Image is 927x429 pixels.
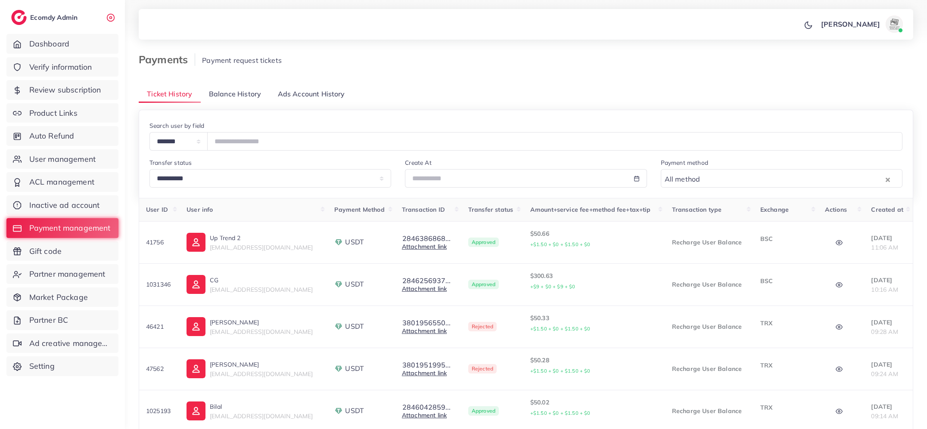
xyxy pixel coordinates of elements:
[146,206,168,213] span: User ID
[530,410,591,416] small: +$1.50 + $0 + $1.50 + $0
[530,284,575,290] small: +$9 + $0 + $9 + $0
[672,237,747,247] p: Recharge User Balance
[402,243,447,250] a: Attachment link
[6,34,118,54] a: Dashboard
[210,275,313,285] p: CG
[187,401,205,420] img: ic-user-info.36bf1079.svg
[29,361,55,372] span: Setting
[334,364,343,373] img: payment
[187,359,205,378] img: ic-user-info.36bf1079.svg
[468,322,497,331] span: Rejected
[530,271,658,292] p: $300.63
[760,360,811,370] p: TRX
[703,173,883,186] input: Search for option
[672,279,747,290] p: Recharge User Balance
[405,158,431,167] label: Create At
[11,10,80,25] a: logoEcomdy Admin
[345,406,364,416] span: USDT
[530,206,651,213] span: Amount+service fee+method fee+tax+tip
[871,412,898,420] span: 09:14 AM
[146,406,173,416] p: 1025193
[210,233,313,243] p: Up Trend 2
[29,200,100,211] span: Inactive ad account
[871,206,903,213] span: Created at
[29,176,94,188] span: ACL management
[886,174,890,184] button: Clear Selected
[402,285,447,293] a: Attachment link
[210,359,313,370] p: [PERSON_NAME]
[146,364,173,374] p: 47562
[663,173,702,186] span: All method
[29,84,101,96] span: Review subscription
[6,241,118,261] a: Gift code
[278,89,345,99] span: Ads Account History
[6,195,118,215] a: Inactive ad account
[661,158,708,167] label: Payment method
[672,321,747,332] p: Recharge User Balance
[825,206,847,213] span: Actions
[334,280,343,289] img: payment
[146,237,173,247] p: 41756
[672,364,747,374] p: Recharge User Balance
[334,322,343,331] img: payment
[760,402,811,413] p: TRX
[871,370,898,378] span: 09:24 AM
[468,206,513,213] span: Transfer status
[210,370,313,378] span: [EMAIL_ADDRESS][DOMAIN_NAME]
[402,327,447,335] a: Attachment link
[402,235,451,242] button: 2846386868...
[468,238,499,247] span: Approved
[468,280,499,289] span: Approved
[6,103,118,123] a: Product Links
[871,328,898,336] span: 09:28 AM
[402,361,451,369] button: 3801951995...
[30,13,80,22] h2: Ecomdy Admin
[29,130,75,142] span: Auto Refund
[871,401,906,412] p: [DATE]
[29,38,69,49] span: Dashboard
[6,310,118,330] a: Partner BC
[468,406,499,416] span: Approved
[187,275,205,294] img: ic-user-info.36bf1079.svg
[760,206,789,213] span: Exchange
[187,233,205,252] img: ic-user-info.36bf1079.svg
[147,89,192,99] span: Ticket History
[149,158,192,167] label: Transfer status
[210,328,313,336] span: [EMAIL_ADDRESS][DOMAIN_NAME]
[146,279,173,290] p: 1031346
[6,172,118,192] a: ACL management
[6,218,118,238] a: Payment management
[402,319,451,327] button: 3801956550...
[6,356,118,376] a: Setting
[402,369,447,377] a: Attachment link
[530,368,591,374] small: +$1.50 + $0 + $1.50 + $0
[139,53,195,66] h3: Payments
[871,244,898,251] span: 11:06 AM
[334,407,343,415] img: payment
[530,355,658,376] p: $50.28
[6,287,118,307] a: Market Package
[672,206,722,213] span: Transaction type
[672,406,747,416] p: Recharge User Balance
[6,149,118,169] a: User management
[334,206,384,213] span: Payment Method
[871,359,906,370] p: [DATE]
[209,89,261,99] span: Balance History
[29,246,62,257] span: Gift code
[29,62,92,73] span: Verify information
[530,228,658,250] p: $50.66
[29,315,68,326] span: Partner BC
[345,364,364,373] span: USDT
[11,10,27,25] img: logo
[402,403,451,411] button: 2846042859...
[760,318,811,328] p: TRX
[871,275,906,285] p: [DATE]
[29,338,112,349] span: Ad creative management
[871,233,906,243] p: [DATE]
[821,19,880,29] p: [PERSON_NAME]
[345,321,364,331] span: USDT
[661,169,902,188] div: Search for option
[210,244,313,251] span: [EMAIL_ADDRESS][DOMAIN_NAME]
[29,292,88,303] span: Market Package
[210,412,313,420] span: [EMAIL_ADDRESS][DOMAIN_NAME]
